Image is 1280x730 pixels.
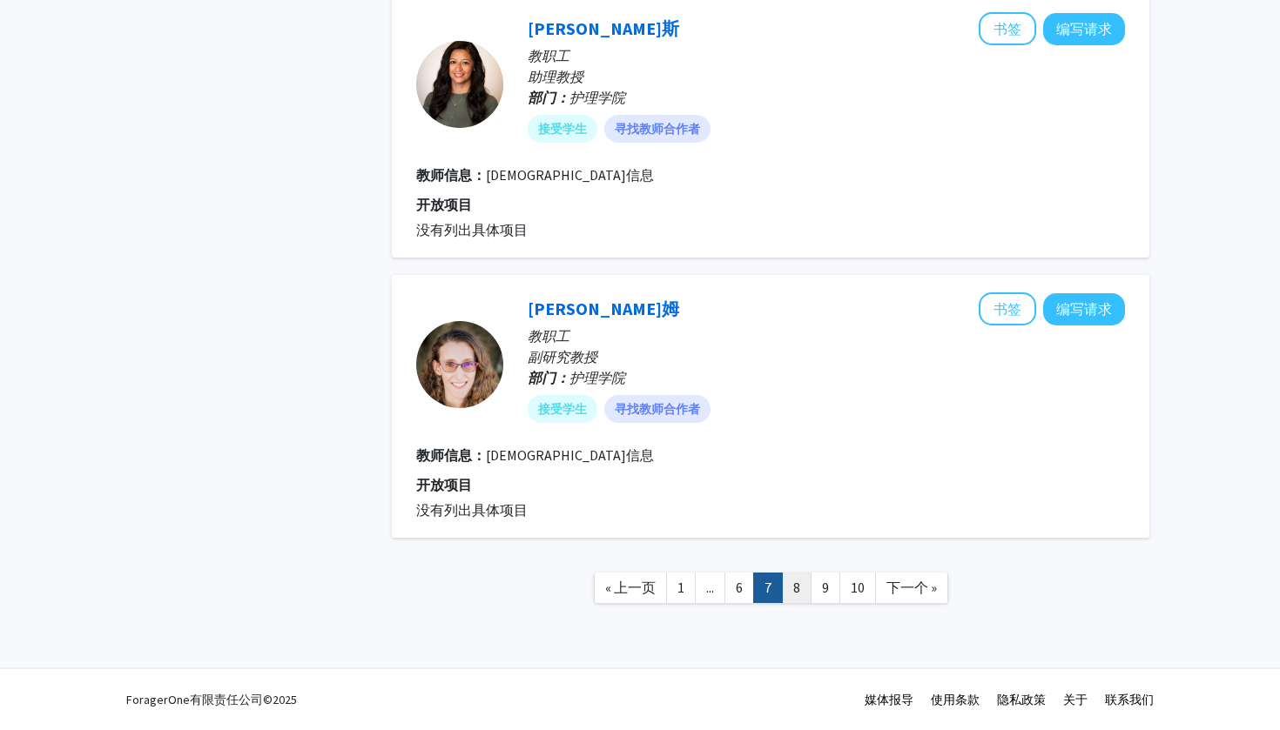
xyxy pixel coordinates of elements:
[416,194,1125,215] p: 开放项目
[528,298,679,319] a: [PERSON_NAME]姆
[528,395,597,423] mat-chip: 接受学生
[569,89,625,106] span: 护理学院
[604,115,711,143] mat-chip: 寻找教师合作者
[13,652,74,717] iframe: 聊天
[416,501,528,519] span: 没有列出具体项目
[126,669,297,730] div: ForagerOne有限责任公司©2025
[528,369,569,386] b: 部门：
[1063,692,1088,707] a: 关于
[865,692,913,707] a: 媒体报导
[416,221,528,238] span: 没有列出具体项目
[416,474,1125,495] p: 开放项目
[1043,293,1125,325] button: 向Sharon Sonenblum提出请求
[528,115,597,143] mat-chip: 接受学生
[569,369,625,386] span: 护理学院
[811,573,840,603] a: 9
[666,573,696,603] a: 1
[594,573,667,603] a: 前一个
[528,45,1125,66] p: 教职工
[528,66,1125,87] p: 助理教授
[416,166,486,184] b: 教师信息：
[875,573,948,603] a: 下一个
[486,166,654,184] span: [DEMOGRAPHIC_DATA]信息
[706,579,714,596] span: ...
[528,17,679,39] a: [PERSON_NAME]斯
[392,555,1149,626] nav: 页面导航
[528,89,569,106] b: 部门：
[839,573,876,603] a: 10
[979,292,1036,325] button: 将Sharon Sonenblum添加到书签
[997,692,1046,707] a: 隐私政策
[1105,692,1154,707] a: 联系我们
[416,446,486,464] b: 教师信息：
[528,346,1125,367] p: 副研究教授
[886,579,937,596] span: 下一个 »
[486,446,654,464] span: [DEMOGRAPHIC_DATA]信息
[979,12,1036,45] button: 将Roxana Chicas添加到书签
[724,573,754,603] a: 6
[753,573,783,603] a: 7
[931,692,980,707] a: 使用条款
[782,573,812,603] a: 8
[528,325,1125,346] p: 教职工
[1043,13,1125,45] button: 给Roxana Chicas的编写请求
[605,579,656,596] span: « 上一页
[604,395,711,423] mat-chip: 寻找教师合作者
